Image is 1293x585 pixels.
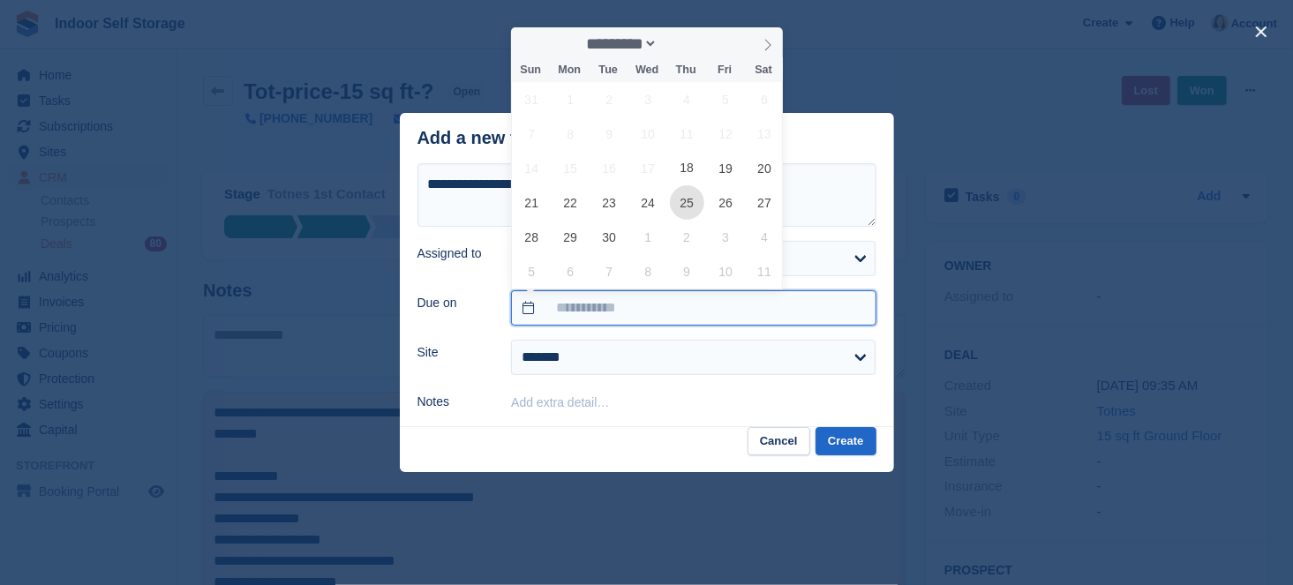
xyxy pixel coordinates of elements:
[631,185,665,220] span: September 24, 2025
[581,34,658,53] select: Month
[592,254,627,289] span: October 7, 2025
[592,185,627,220] span: September 23, 2025
[417,244,491,263] label: Assigned to
[1247,18,1275,46] button: close
[670,254,704,289] span: October 9, 2025
[553,116,588,151] span: September 8, 2025
[709,220,743,254] span: October 3, 2025
[417,343,491,362] label: Site
[748,82,782,116] span: September 6, 2025
[670,82,704,116] span: September 4, 2025
[709,254,743,289] span: October 10, 2025
[748,151,782,185] span: September 20, 2025
[658,34,713,53] input: Year
[515,220,549,254] span: September 28, 2025
[417,128,784,148] div: Add a new task related to [PERSON_NAME]
[748,254,782,289] span: October 11, 2025
[631,254,665,289] span: October 8, 2025
[666,64,705,76] span: Thu
[553,185,588,220] span: September 22, 2025
[592,116,627,151] span: September 9, 2025
[748,116,782,151] span: September 13, 2025
[417,393,491,411] label: Notes
[592,82,627,116] span: September 2, 2025
[631,82,665,116] span: September 3, 2025
[553,151,588,185] span: September 15, 2025
[670,116,704,151] span: September 11, 2025
[553,82,588,116] span: September 1, 2025
[816,427,876,456] button: Create
[748,185,782,220] span: September 27, 2025
[515,82,549,116] span: August 31, 2025
[748,220,782,254] span: October 4, 2025
[748,427,810,456] button: Cancel
[709,82,743,116] span: September 5, 2025
[709,116,743,151] span: September 12, 2025
[511,64,550,76] span: Sun
[553,220,588,254] span: September 29, 2025
[670,151,704,185] span: September 18, 2025
[709,185,743,220] span: September 26, 2025
[511,395,609,409] button: Add extra detail…
[515,151,549,185] span: September 14, 2025
[628,64,666,76] span: Wed
[592,220,627,254] span: September 30, 2025
[670,185,704,220] span: September 25, 2025
[709,151,743,185] span: September 19, 2025
[631,116,665,151] span: September 10, 2025
[592,151,627,185] span: September 16, 2025
[515,116,549,151] span: September 7, 2025
[553,254,588,289] span: October 6, 2025
[631,151,665,185] span: September 17, 2025
[550,64,589,76] span: Mon
[417,294,491,312] label: Due on
[589,64,628,76] span: Tue
[705,64,744,76] span: Fri
[515,254,549,289] span: October 5, 2025
[515,185,549,220] span: September 21, 2025
[631,220,665,254] span: October 1, 2025
[744,64,783,76] span: Sat
[670,220,704,254] span: October 2, 2025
